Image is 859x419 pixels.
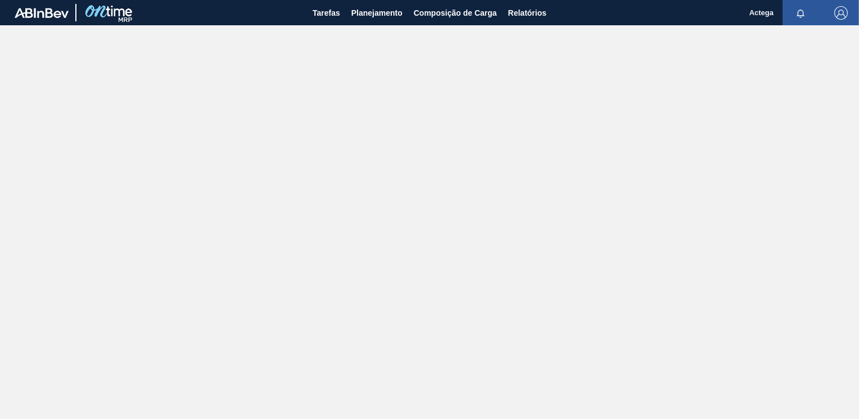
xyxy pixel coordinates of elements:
img: TNhmsLtSVTkK8tSr43FrP2fwEKptu5GPRR3wAAAABJRU5ErkJggg== [15,8,69,18]
span: Planejamento [351,6,403,20]
span: Tarefas [313,6,340,20]
img: Logout [834,6,848,20]
span: Relatórios [508,6,546,20]
button: Notificações [783,5,819,21]
span: Composição de Carga [414,6,497,20]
